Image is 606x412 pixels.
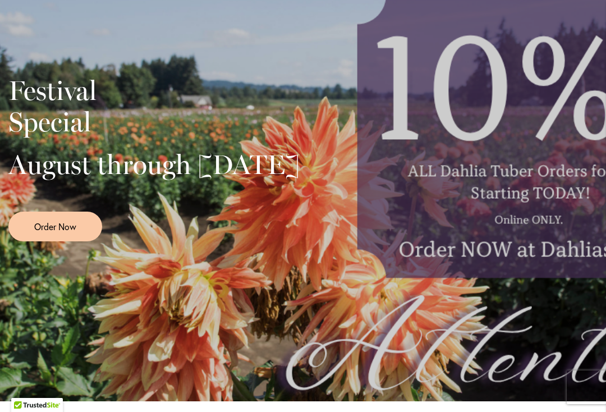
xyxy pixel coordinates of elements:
[8,75,300,138] h2: Festival Special
[8,149,300,180] h2: August through [DATE]
[8,212,102,241] a: Order Now
[34,220,76,233] span: Order Now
